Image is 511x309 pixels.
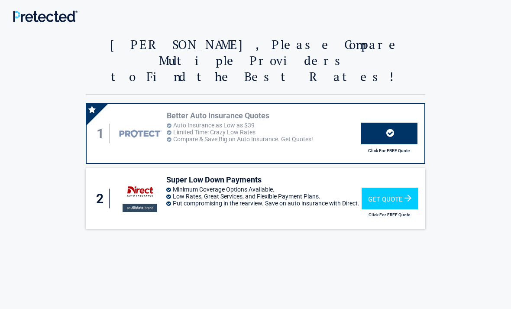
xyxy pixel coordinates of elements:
div: 2 [94,189,109,208]
img: protect's logo [117,123,162,144]
li: Compare & Save Big on Auto Insurance. Get Quotes! [167,136,361,143]
li: Auto Insurance as Low as $39 [167,122,361,129]
li: Low Rates, Great Services, and Flexible Payment Plans. [166,193,362,200]
h3: Better Auto Insurance Quotes [167,111,361,120]
li: Limited Time: Crazy Low Rates [167,129,361,136]
img: directauto's logo [117,181,162,216]
li: Minimum Coverage Options Available. [166,186,362,193]
h2: Click For FREE Quote [361,148,417,153]
div: 1 [95,124,110,143]
h3: Super Low Down Payments [166,175,362,185]
h2: [PERSON_NAME] , Please Compare Multiple Providers to Find the Best Rates! [86,36,425,85]
li: Put compromising in the rearview. Save on auto insurance with Direct. [166,200,362,207]
div: Get Quote [362,188,418,209]
img: Main Logo [13,10,78,22]
h2: Click For FREE Quote [362,212,417,217]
